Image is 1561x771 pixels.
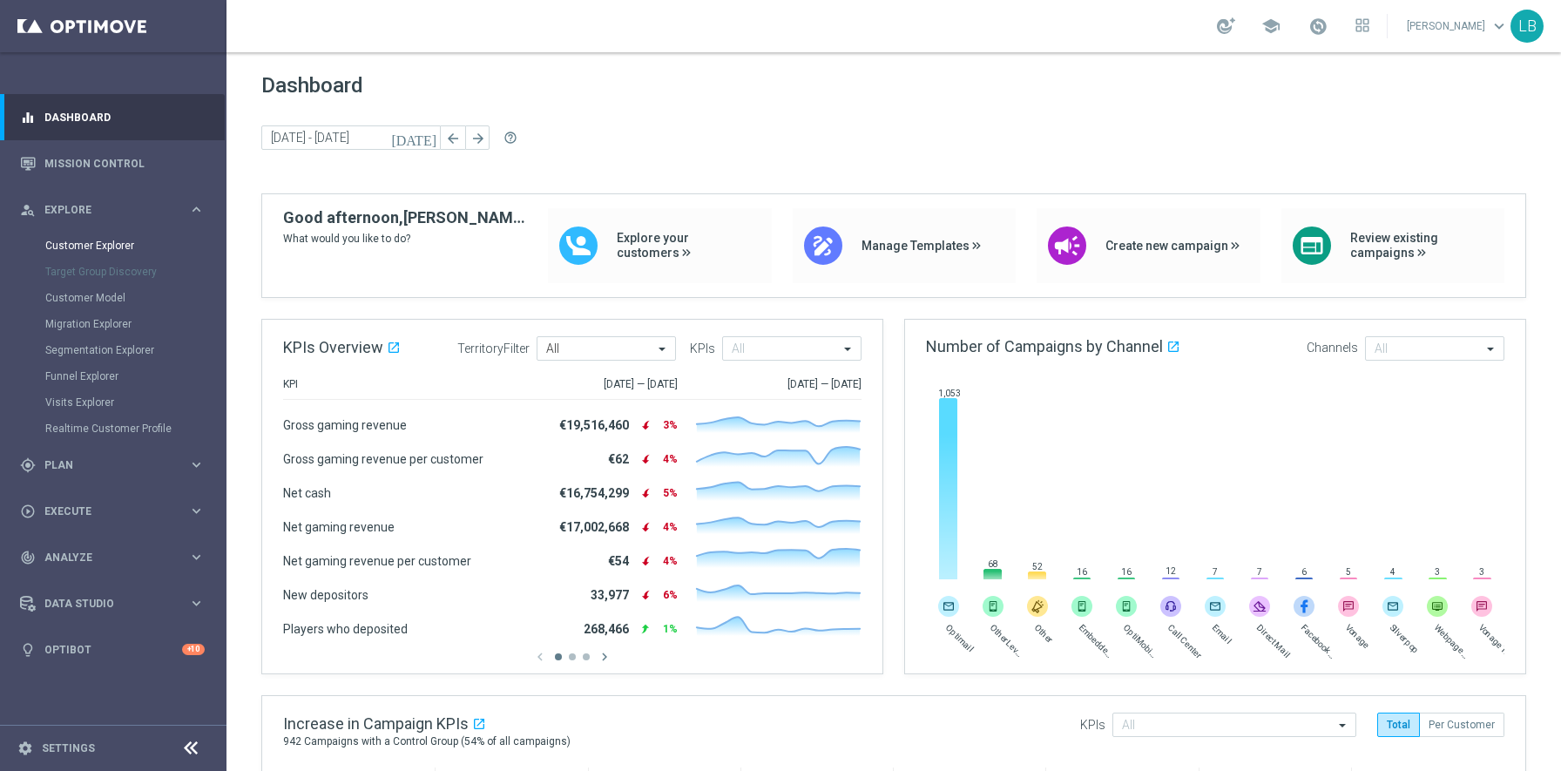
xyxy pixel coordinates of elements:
button: equalizer Dashboard [19,111,206,125]
a: Dashboard [44,94,205,140]
a: Visits Explorer [45,396,181,409]
a: Customer Explorer [45,239,181,253]
a: Mission Control [44,140,205,186]
div: Plan [20,457,188,473]
span: Data Studio [44,599,188,609]
div: Optibot [20,626,205,673]
i: settings [17,741,33,756]
button: Data Studio keyboard_arrow_right [19,597,206,611]
button: play_circle_outline Execute keyboard_arrow_right [19,504,206,518]
i: equalizer [20,110,36,125]
i: track_changes [20,550,36,565]
i: keyboard_arrow_right [188,503,205,519]
div: Funnel Explorer [45,363,225,389]
i: person_search [20,202,36,218]
div: Target Group Discovery [45,259,225,285]
i: keyboard_arrow_right [188,595,205,612]
div: Migration Explorer [45,311,225,337]
a: Optibot [44,626,182,673]
a: Migration Explorer [45,317,181,331]
div: Realtime Customer Profile [45,416,225,442]
div: Analyze [20,550,188,565]
span: Analyze [44,552,188,563]
i: keyboard_arrow_right [188,549,205,565]
div: Dashboard [20,94,205,140]
i: lightbulb [20,642,36,658]
i: keyboard_arrow_right [188,201,205,218]
button: lightbulb Optibot +10 [19,643,206,657]
div: Mission Control [20,140,205,186]
a: Realtime Customer Profile [45,422,181,436]
div: +10 [182,644,205,655]
div: Segmentation Explorer [45,337,225,363]
a: Funnel Explorer [45,369,181,383]
span: keyboard_arrow_down [1490,17,1509,36]
span: school [1261,17,1281,36]
span: Execute [44,506,188,517]
div: Execute [20,504,188,519]
i: gps_fixed [20,457,36,473]
div: Customer Explorer [45,233,225,259]
button: person_search Explore keyboard_arrow_right [19,203,206,217]
button: track_changes Analyze keyboard_arrow_right [19,551,206,565]
i: keyboard_arrow_right [188,457,205,473]
div: Explore [20,202,188,218]
a: Segmentation Explorer [45,343,181,357]
div: Visits Explorer [45,389,225,416]
span: Explore [44,205,188,215]
div: Customer Model [45,285,225,311]
a: Settings [42,743,95,754]
i: play_circle_outline [20,504,36,519]
div: Data Studio [20,596,188,612]
button: Mission Control [19,157,206,171]
button: gps_fixed Plan keyboard_arrow_right [19,458,206,472]
a: [PERSON_NAME]keyboard_arrow_down [1405,13,1510,39]
span: Plan [44,460,188,470]
div: LB [1510,10,1544,43]
a: Customer Model [45,291,181,305]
